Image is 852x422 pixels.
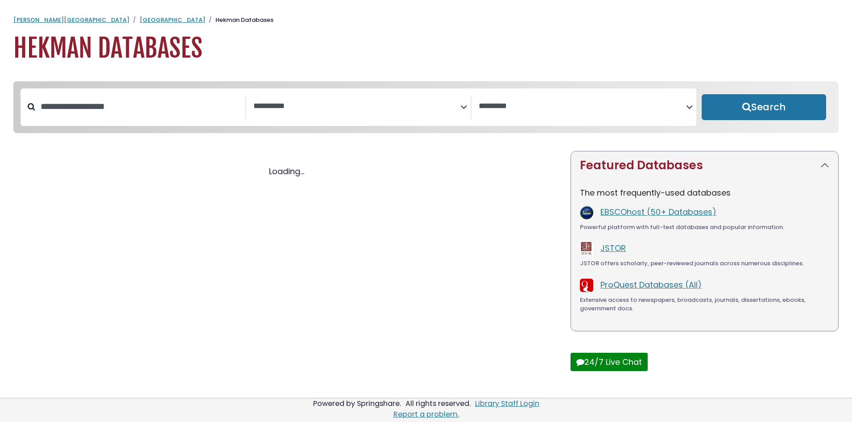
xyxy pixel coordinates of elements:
h1: Hekman Databases [13,33,839,63]
a: ProQuest Databases (All) [600,279,702,290]
button: 24/7 Live Chat [571,353,648,371]
textarea: Search [479,102,686,111]
a: EBSCOhost (50+ Databases) [600,206,716,217]
div: Powered by Springshare. [312,398,402,409]
a: JSTOR [600,242,626,254]
textarea: Search [253,102,461,111]
nav: Search filters [13,81,839,133]
a: [PERSON_NAME][GEOGRAPHIC_DATA] [13,16,129,24]
a: [GEOGRAPHIC_DATA] [140,16,205,24]
li: Hekman Databases [205,16,273,25]
button: Submit for Search Results [702,94,826,120]
div: All rights reserved. [404,398,472,409]
nav: breadcrumb [13,16,839,25]
a: Report a problem. [393,409,459,419]
p: The most frequently-used databases [580,187,829,199]
div: Loading... [13,165,560,177]
a: Library Staff Login [475,398,539,409]
button: Featured Databases [571,151,838,180]
div: JSTOR offers scholarly, peer-reviewed journals across numerous disciplines. [580,259,829,268]
div: Extensive access to newspapers, broadcasts, journals, dissertations, ebooks, government docs. [580,296,829,313]
input: Search database by title or keyword [35,99,245,114]
div: Powerful platform with full-text databases and popular information. [580,223,829,232]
